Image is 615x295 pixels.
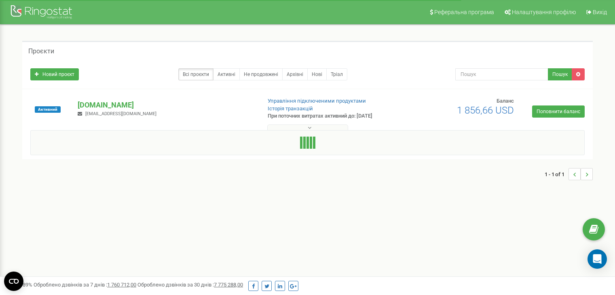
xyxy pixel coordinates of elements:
[588,249,607,269] div: Open Intercom Messenger
[178,68,213,80] a: Всі проєкти
[137,282,243,288] span: Оброблено дзвінків за 30 днів :
[268,112,397,120] p: При поточних витратах активний до: [DATE]
[107,282,136,288] u: 1 760 712,00
[512,9,576,15] span: Налаштування профілю
[4,272,23,291] button: Open CMP widget
[545,168,569,180] span: 1 - 1 of 1
[30,68,79,80] a: Новий проєкт
[239,68,283,80] a: Не продовжені
[85,111,156,116] span: [EMAIL_ADDRESS][DOMAIN_NAME]
[455,68,548,80] input: Пошук
[497,98,514,104] span: Баланс
[532,105,585,118] a: Поповнити баланс
[214,282,243,288] u: 7 775 288,00
[326,68,347,80] a: Тріал
[307,68,327,80] a: Нові
[35,106,61,113] span: Активний
[268,105,313,112] a: Історія транзакцій
[28,48,54,55] h5: Проєкти
[545,160,593,188] nav: ...
[457,105,514,116] span: 1 856,66 USD
[548,68,572,80] button: Пошук
[78,100,254,110] p: [DOMAIN_NAME]
[593,9,607,15] span: Вихід
[434,9,494,15] span: Реферальна програма
[213,68,240,80] a: Активні
[34,282,136,288] span: Оброблено дзвінків за 7 днів :
[282,68,308,80] a: Архівні
[268,98,366,104] a: Управління підключеними продуктами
